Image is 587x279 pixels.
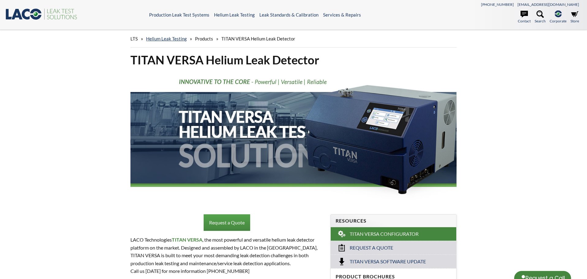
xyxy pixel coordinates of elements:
[350,231,419,237] span: TITAN VERSA Configurator
[130,72,456,203] img: TITAN VERSA Helium Leak Test Solutions header
[130,36,138,41] span: LTS
[518,10,531,24] a: Contact
[130,52,456,67] h1: TITAN VERSA Helium Leak Detector
[146,36,187,41] a: Helium Leak Testing
[221,36,295,41] span: TITAN VERSA Helium Leak Detector
[331,254,456,268] a: Titan Versa Software Update
[204,214,250,231] a: Request a Quote
[149,12,209,17] a: Production Leak Test Systems
[350,258,426,265] span: Titan Versa Software Update
[331,227,456,241] a: TITAN VERSA Configurator
[336,218,451,224] h4: Resources
[517,2,579,7] a: [EMAIL_ADDRESS][DOMAIN_NAME]
[481,2,514,7] a: [PHONE_NUMBER]
[331,241,456,254] a: Request a Quote
[323,12,361,17] a: Services & Repairs
[550,18,566,24] span: Corporate
[172,237,202,243] strong: TITAN VERSA
[130,30,456,48] div: » » »
[259,12,318,17] a: Leak Standards & Calibration
[535,10,546,24] a: Search
[214,12,255,17] a: Helium Leak Testing
[195,36,213,41] span: Products
[350,245,393,251] span: Request a Quote
[570,10,579,24] a: Store
[130,236,323,275] p: LACO Technologies , the most powerful and versatile helium leak detector platform on the market. ...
